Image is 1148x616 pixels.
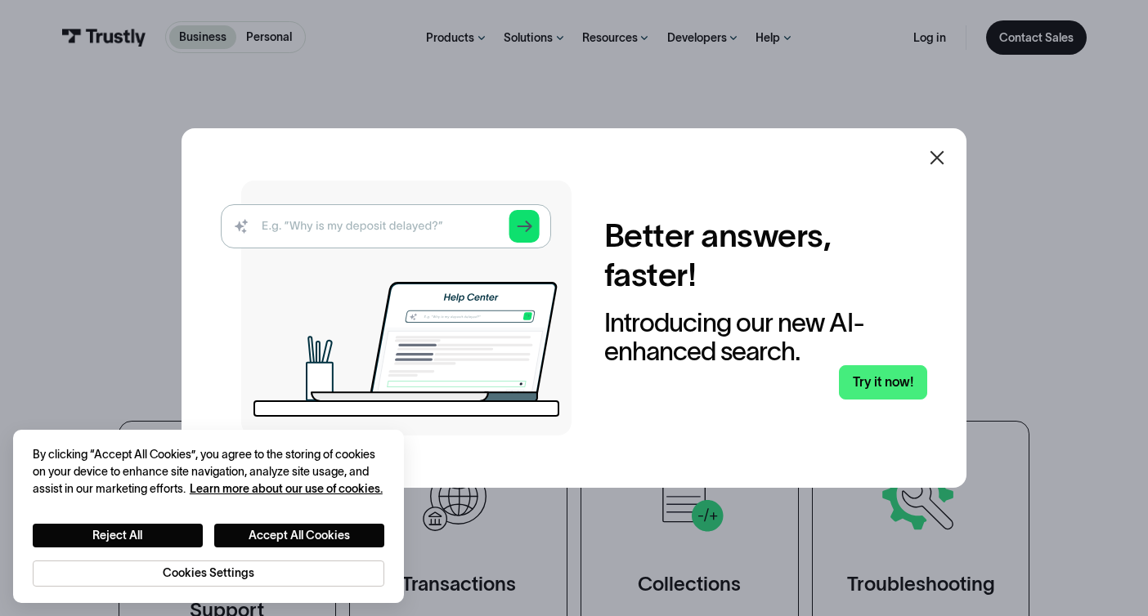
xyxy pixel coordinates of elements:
[214,524,384,548] button: Accept All Cookies
[604,308,928,365] div: Introducing our new AI-enhanced search.
[33,446,384,498] div: By clicking “Accept All Cookies”, you agree to the storing of cookies on your device to enhance s...
[33,560,384,587] button: Cookies Settings
[13,430,404,603] div: Cookie banner
[190,482,383,495] a: More information about your privacy, opens in a new tab
[33,524,203,548] button: Reject All
[33,446,384,587] div: Privacy
[839,365,927,400] a: Try it now!
[604,216,928,295] h2: Better answers, faster!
